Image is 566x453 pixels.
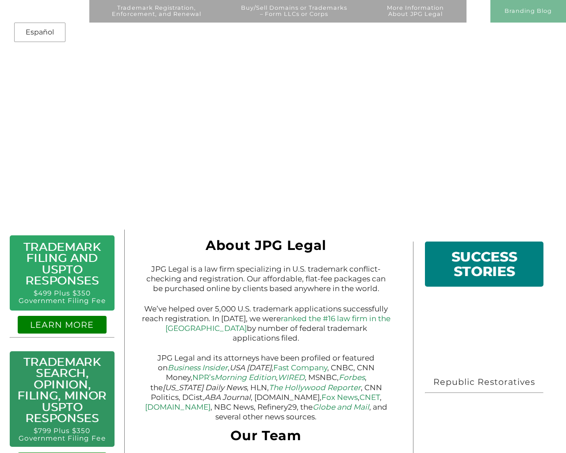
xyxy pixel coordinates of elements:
[192,373,276,382] a: NPR’sMorning Edition
[19,426,106,442] a: $799 Plus $350 Government Filing Fee
[431,247,538,281] h1: SUCCESS STORIES
[141,432,390,444] h1: Our Team
[204,393,251,402] em: ABA Journal
[141,304,390,343] p: We’ve helped over 5,000 U.S. trademark applications successfully reach registration. In [DATE], w...
[370,5,461,27] a: More InformationAbout JPG Legal
[163,383,247,392] em: [US_STATE] Daily News
[141,264,390,293] p: JPG Legal is a law firm specializing in U.S. trademark conflict-checking and registration. Our af...
[165,314,390,333] a: ranked the #16 law firm in the [GEOGRAPHIC_DATA]
[273,363,327,372] a: Fast Company
[17,24,63,40] a: Español
[23,240,101,288] a: Trademark Filing and USPTO Responses
[224,5,364,27] a: Buy/Sell Domains or Trademarks– Form LLCs or Corps
[145,403,210,411] a: [DOMAIN_NAME]
[479,2,489,11] img: gif;base64,R0lGODlhAQABAAAAACH5BAEKAAEALAAAAAABAAEAAAICTAEAOw==
[433,376,535,387] span: Republic Restoratives
[141,353,390,422] p: JPG Legal and its attorneys have been profiled or featured on , , , CNBC, CNN Money, , , MSNBC, ,...
[168,363,228,372] a: Business Insider
[17,355,107,425] a: Trademark Search, Opinion, Filing, Minor USPTO Responses
[19,289,106,305] a: $499 Plus $350 Government Filing Fee
[269,383,361,392] a: The Hollywood Reporter
[214,373,276,382] em: Morning Edition
[479,14,489,23] img: gif;base64,R0lGODlhAQABAAAAACH5BAEKAAEALAAAAAABAAEAAAICTAEAOw==
[95,5,218,27] a: Trademark Registration,Enforcement, and Renewal
[321,393,358,402] a: Fox News
[313,403,369,411] a: Globe and Mail
[30,319,94,330] a: LEARN MORE
[141,242,390,254] h1: About JPG Legal
[339,373,365,382] a: Forbes
[278,373,305,382] a: WIRED
[229,363,272,372] em: USA [DATE]
[359,393,380,402] a: CNET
